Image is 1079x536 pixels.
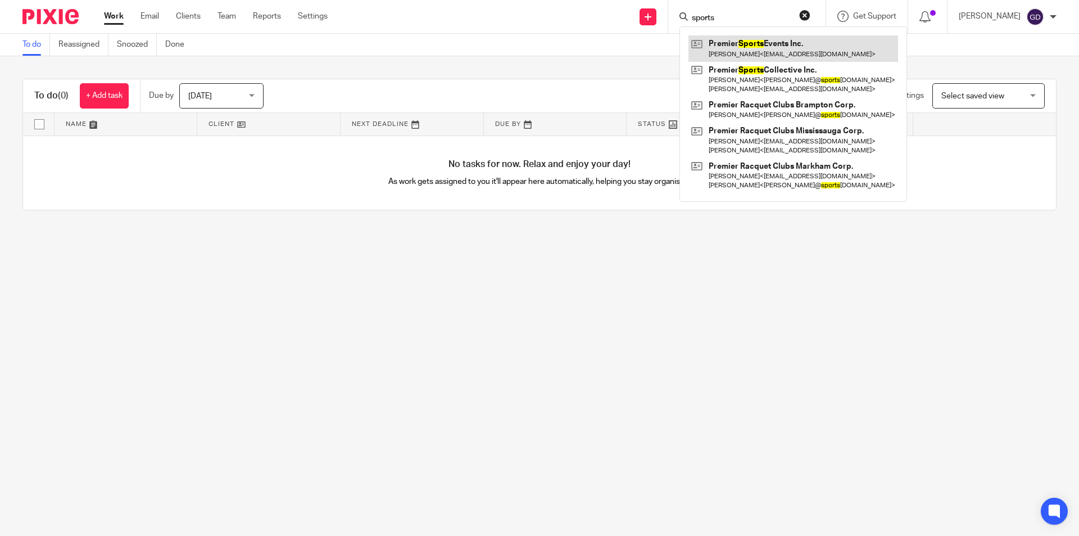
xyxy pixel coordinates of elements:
[58,91,69,100] span: (0)
[282,176,798,187] p: As work gets assigned to you it'll appear here automatically, helping you stay organised.
[149,90,174,101] p: Due by
[117,34,157,56] a: Snoozed
[23,159,1056,170] h4: No tasks for now. Relax and enjoy your day!
[34,90,69,102] h1: To do
[853,12,896,20] span: Get Support
[253,11,281,22] a: Reports
[104,11,124,22] a: Work
[140,11,159,22] a: Email
[941,92,1004,100] span: Select saved view
[799,10,810,21] button: Clear
[58,34,108,56] a: Reassigned
[80,83,129,109] a: + Add task
[188,92,212,100] span: [DATE]
[22,9,79,24] img: Pixie
[217,11,236,22] a: Team
[298,11,328,22] a: Settings
[165,34,193,56] a: Done
[1026,8,1044,26] img: svg%3E
[691,13,792,24] input: Search
[22,34,50,56] a: To do
[959,11,1021,22] p: [PERSON_NAME]
[176,11,201,22] a: Clients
